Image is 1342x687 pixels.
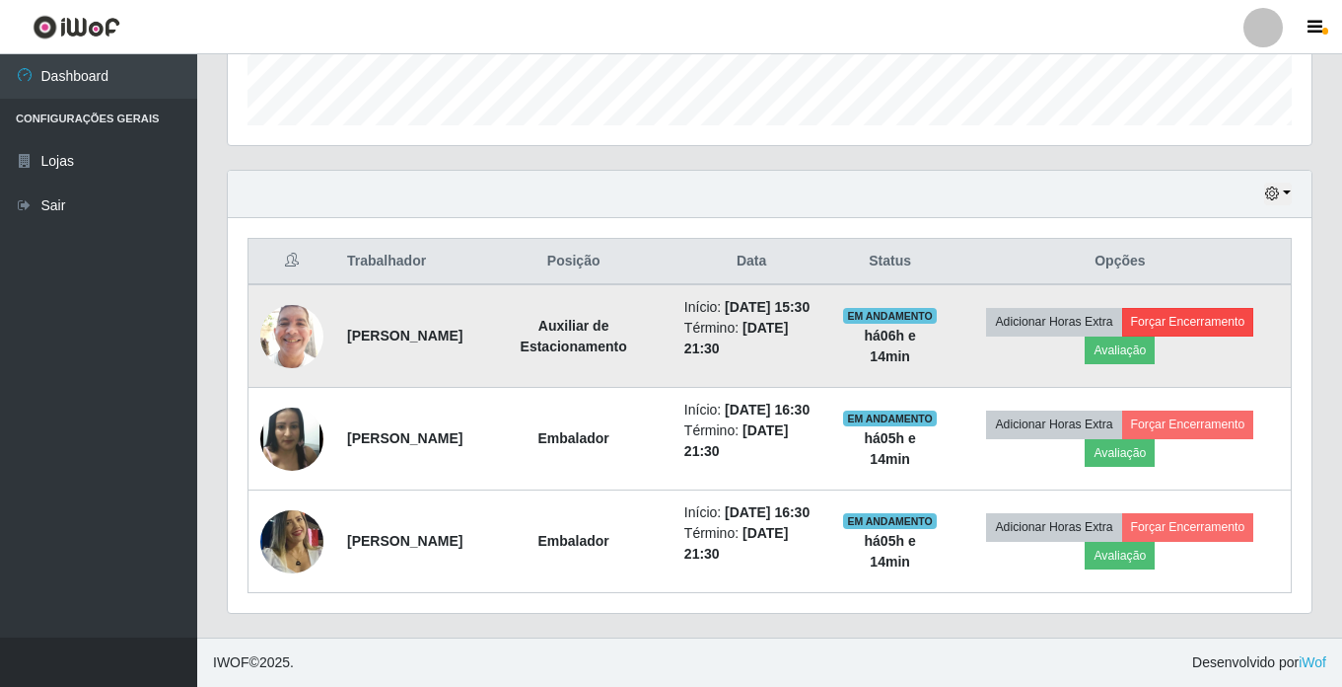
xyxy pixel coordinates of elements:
span: IWOF [213,654,249,670]
time: [DATE] 16:30 [725,504,810,520]
span: EM ANDAMENTO [843,411,937,426]
span: EM ANDAMENTO [843,513,937,529]
th: Posição [474,239,671,285]
strong: [PERSON_NAME] [347,430,462,446]
span: © 2025 . [213,652,294,673]
strong: Auxiliar de Estacionamento [521,318,627,354]
a: iWof [1299,654,1326,670]
span: EM ANDAMENTO [843,308,937,324]
th: Status [830,239,949,285]
button: Forçar Encerramento [1122,308,1254,336]
li: Início: [684,502,819,523]
button: Forçar Encerramento [1122,411,1254,438]
button: Adicionar Horas Extra [986,513,1121,541]
strong: há 05 h e 14 min [865,430,916,467]
span: Desenvolvido por [1192,652,1326,673]
img: 1733239406405.jpeg [260,496,323,586]
li: Início: [684,297,819,318]
th: Data [672,239,831,285]
time: [DATE] 16:30 [725,402,810,418]
li: Término: [684,318,819,359]
img: 1753350914768.jpeg [260,294,323,378]
strong: há 05 h e 14 min [865,533,916,570]
li: Término: [684,523,819,565]
li: Início: [684,400,819,420]
strong: há 06 h e 14 min [865,328,916,364]
strong: Embalador [537,533,608,549]
button: Forçar Encerramento [1122,513,1254,541]
button: Adicionar Horas Extra [986,308,1121,336]
strong: Embalador [537,430,608,446]
li: Término: [684,420,819,462]
time: [DATE] 15:30 [725,299,810,315]
th: Trabalhador [335,239,474,285]
button: Avaliação [1085,439,1155,467]
button: Adicionar Horas Extra [986,411,1121,438]
strong: [PERSON_NAME] [347,533,462,549]
strong: [PERSON_NAME] [347,328,462,343]
img: 1732819988000.jpeg [260,401,323,478]
img: CoreUI Logo [33,15,120,39]
th: Opções [950,239,1292,285]
button: Avaliação [1085,542,1155,570]
button: Avaliação [1085,337,1155,364]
